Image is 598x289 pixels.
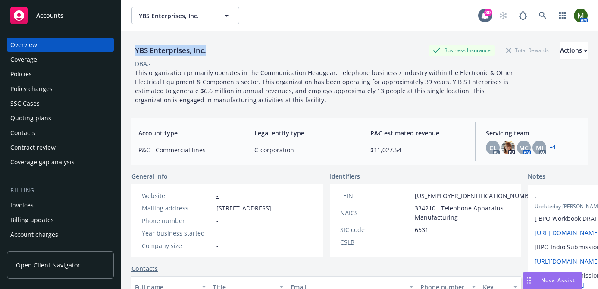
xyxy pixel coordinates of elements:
a: +1 [550,145,556,150]
span: - [216,216,219,225]
div: NAICS [340,208,411,217]
button: Actions [560,42,588,59]
span: C-corporation [254,145,349,154]
span: [US_EMPLOYER_IDENTIFICATION_NUMBER] [415,191,538,200]
span: $11,027.54 [370,145,465,154]
div: Contacts [10,126,35,140]
a: Contacts [7,126,114,140]
a: Coverage gap analysis [7,155,114,169]
button: Nova Assist [523,272,582,289]
a: Contacts [131,264,158,273]
div: Billing updates [10,213,54,227]
div: SIC code [340,225,411,234]
span: MJ [536,143,543,152]
span: Identifiers [330,172,360,181]
a: Report a Bug [514,7,532,24]
div: Business Insurance [429,45,495,56]
span: - [216,241,219,250]
div: 39 [484,9,492,16]
button: YBS Enterprises, Inc. [131,7,239,24]
img: photo [501,141,515,154]
a: Invoices [7,198,114,212]
span: This organization primarily operates in the Communication Headgear, Telephone business / industry... [135,69,515,104]
div: Installment plans [10,242,61,256]
span: CL [489,143,497,152]
span: 334210 - Telephone Apparatus Manufacturing [415,204,538,222]
div: Policy changes [10,82,53,96]
span: 6531 [415,225,429,234]
span: - [415,238,417,247]
span: Notes [528,172,545,182]
span: [STREET_ADDRESS] [216,204,271,213]
span: Account type [138,129,233,138]
div: Website [142,191,213,200]
div: Mailing address [142,204,213,213]
div: Total Rewards [502,45,553,56]
div: Year business started [142,229,213,238]
span: Servicing team [486,129,581,138]
a: Policies [7,67,114,81]
span: P&C - Commercial lines [138,145,233,154]
a: Contract review [7,141,114,154]
div: Drag to move [523,272,534,289]
a: Installment plans [7,242,114,256]
span: Nova Assist [541,276,575,284]
div: Company size [142,241,213,250]
a: Policy changes [7,82,114,96]
a: Switch app [554,7,571,24]
div: Invoices [10,198,34,212]
div: Account charges [10,228,58,242]
div: Billing [7,186,114,195]
div: Phone number [142,216,213,225]
a: Overview [7,38,114,52]
div: CSLB [340,238,411,247]
div: SSC Cases [10,97,40,110]
span: MC [519,143,529,152]
a: - [216,192,219,200]
div: Policies [10,67,32,81]
img: photo [574,9,588,22]
span: P&C estimated revenue [370,129,465,138]
span: Open Client Navigator [16,261,80,270]
div: Contract review [10,141,56,154]
a: Search [534,7,551,24]
div: Quoting plans [10,111,51,125]
span: YBS Enterprises, Inc. [139,11,213,20]
a: SSC Cases [7,97,114,110]
a: Account charges [7,228,114,242]
div: Coverage [10,53,37,66]
div: YBS Enterprises, Inc. [131,45,210,56]
span: Accounts [36,12,63,19]
div: Coverage gap analysis [10,155,75,169]
div: DBA: - [135,59,151,68]
a: Quoting plans [7,111,114,125]
a: Start snowing [495,7,512,24]
span: Legal entity type [254,129,349,138]
span: - [216,229,219,238]
div: FEIN [340,191,411,200]
a: Accounts [7,3,114,28]
a: Coverage [7,53,114,66]
a: Billing updates [7,213,114,227]
div: Overview [10,38,37,52]
span: General info [131,172,168,181]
